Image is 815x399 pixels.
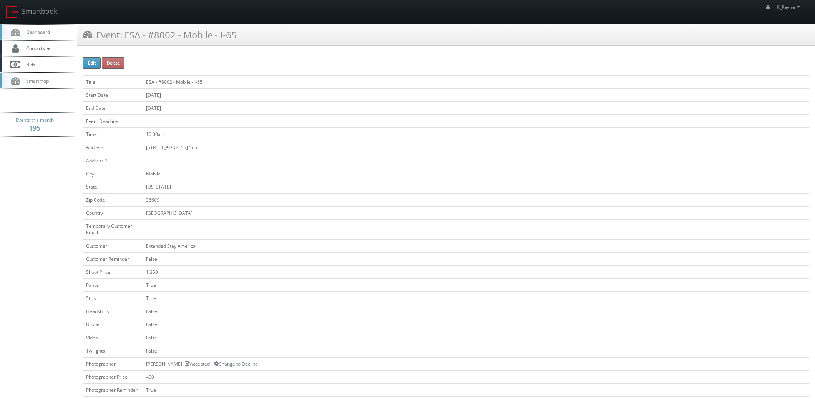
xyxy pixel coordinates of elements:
[83,115,143,128] td: Event Deadline
[83,167,143,180] td: City
[83,344,143,357] td: Twilights
[83,278,143,291] td: Panos
[83,193,143,206] td: Zip Code
[143,167,809,180] td: Mobile
[83,239,143,252] td: Customer
[102,57,124,69] button: Delete
[83,57,101,69] button: Edit
[22,77,49,84] span: Smartmap
[83,384,143,397] td: Photographer Reminder
[83,331,143,344] td: Video
[143,101,809,114] td: [DATE]
[83,101,143,114] td: End Date
[143,384,809,397] td: True
[83,370,143,383] td: Photographer Price
[143,141,809,154] td: [STREET_ADDRESS] South
[143,207,809,220] td: [GEOGRAPHIC_DATA]
[22,45,52,51] span: Contacts
[143,128,809,141] td: 10:00am
[143,193,809,206] td: 36609
[143,318,809,331] td: False
[143,344,809,357] td: False
[83,305,143,318] td: Headshots
[83,207,143,220] td: Country
[22,29,50,35] span: Dashboard
[143,370,809,383] td: 400
[143,305,809,318] td: False
[777,4,802,10] span: K_Payne
[83,220,143,239] td: Temporary Customer Email
[83,128,143,141] td: Time
[143,357,809,370] td: [PERSON_NAME] - Accepted --
[83,88,143,101] td: Start Date
[143,180,809,193] td: [US_STATE]
[83,318,143,331] td: Drone
[143,239,809,252] td: Extended Stay America
[6,6,18,18] img: smartbook-logo.png
[143,265,809,278] td: 1,350
[214,361,258,367] a: Change to Decline
[83,357,143,370] td: Photographer
[143,252,809,265] td: False
[83,265,143,278] td: Shoot Price
[143,331,809,344] td: False
[16,116,54,124] span: Events this month
[143,75,809,88] td: ESA - #8002 - Mobile - I-65
[83,252,143,265] td: Customer Reminder
[83,292,143,305] td: Stills
[143,278,809,291] td: True
[83,28,237,41] h3: Event: ESA - #8002 - Mobile - I-65
[83,141,143,154] td: Address
[83,154,143,167] td: Address 2
[83,75,143,88] td: Title
[22,61,35,68] span: Bids
[83,180,143,193] td: State
[143,88,809,101] td: [DATE]
[29,123,40,132] strong: 195
[143,292,809,305] td: True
